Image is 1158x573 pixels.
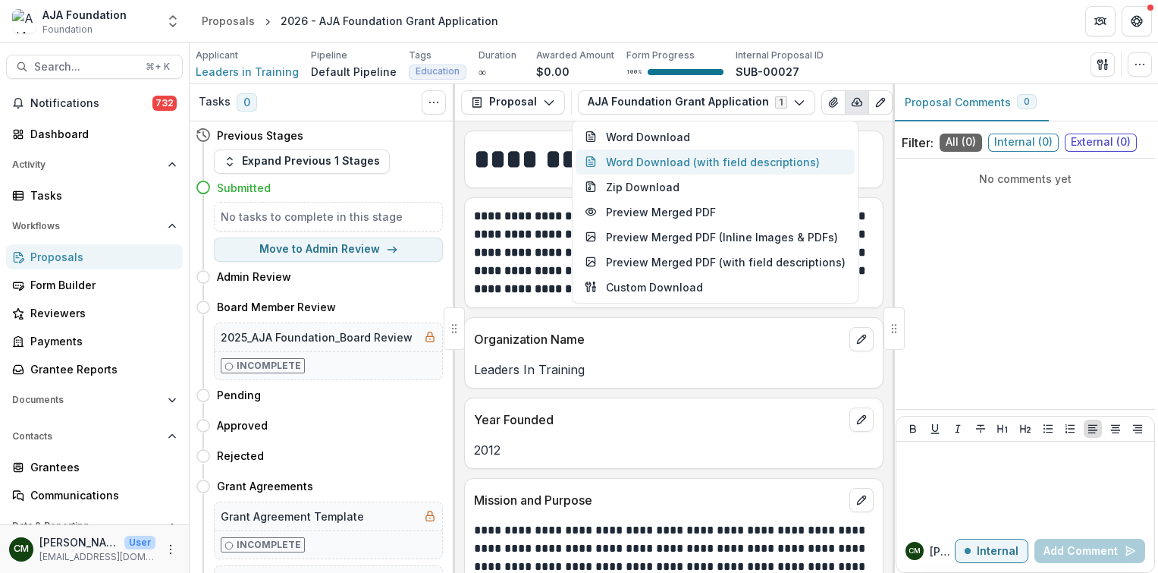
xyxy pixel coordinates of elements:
[6,357,183,382] a: Grantee Reports
[30,126,171,142] div: Dashboard
[237,359,301,373] p: Incomplete
[12,395,162,405] span: Documents
[849,408,874,432] button: edit
[202,13,255,29] div: Proposals
[6,272,183,298] a: Form Builder
[578,90,815,115] button: AJA Foundation Grant Application1
[1122,6,1152,36] button: Get Help
[821,90,846,115] button: View Attached Files
[736,49,824,62] p: Internal Proposal ID
[6,244,183,269] a: Proposals
[940,134,982,152] span: All ( 0 )
[971,420,990,438] button: Strike
[893,84,1049,121] button: Proposal Comments
[6,91,183,115] button: Notifications732
[1039,420,1057,438] button: Bullet List
[6,214,183,238] button: Open Workflows
[479,64,486,80] p: ∞
[6,183,183,208] a: Tasks
[474,411,843,429] p: Year Founded
[30,97,152,110] span: Notifications
[949,420,967,438] button: Italicize
[6,329,183,354] a: Payments
[152,96,177,111] span: 732
[993,420,1012,438] button: Heading 1
[12,431,162,442] span: Contacts
[196,10,261,32] a: Proposals
[30,333,171,349] div: Payments
[217,387,261,403] h4: Pending
[1065,134,1137,152] span: External ( 0 )
[217,299,336,315] h4: Board Member Review
[849,488,874,512] button: edit
[977,545,1018,558] p: Internal
[6,424,183,449] button: Open Contacts
[30,187,171,203] div: Tasks
[536,64,570,80] p: $0.00
[311,49,347,62] p: Pipeline
[416,66,460,77] span: Education
[196,49,238,62] p: Applicant
[6,153,183,177] button: Open Activity
[6,55,183,79] button: Search...
[849,327,874,351] button: edit
[14,544,29,554] div: Colleen McKenna
[281,13,498,29] div: 2026 - AJA Foundation Grant Application
[626,67,642,77] p: 100 %
[930,543,955,559] p: [PERSON_NAME] M
[30,361,171,377] div: Grantee Reports
[217,269,291,285] h4: Admin Review
[868,90,893,115] button: Edit as form
[42,23,93,36] span: Foundation
[214,150,390,174] button: Expand Previous 1 Stages
[902,134,934,152] p: Filter:
[1106,420,1125,438] button: Align Center
[926,420,944,438] button: Underline
[12,9,36,33] img: AJA Foundation
[6,388,183,412] button: Open Documents
[902,171,1149,187] p: No comments yet
[143,58,173,75] div: ⌘ + K
[626,49,695,62] p: Form Progress
[30,249,171,265] div: Proposals
[30,277,171,293] div: Form Builder
[162,6,184,36] button: Open entity switcher
[1128,420,1147,438] button: Align Right
[1084,420,1102,438] button: Align Left
[221,209,436,225] h5: No tasks to complete in this stage
[237,538,301,552] p: Incomplete
[12,221,162,231] span: Workflows
[536,49,614,62] p: Awarded Amount
[39,550,155,564] p: [EMAIL_ADDRESS][DOMAIN_NAME]
[30,487,171,503] div: Communications
[311,64,397,80] p: Default Pipeline
[12,521,162,531] span: Data & Reporting
[196,10,504,32] nav: breadcrumb
[12,159,162,170] span: Activity
[6,455,183,480] a: Grantees
[988,134,1059,152] span: Internal ( 0 )
[474,441,874,459] p: 2012
[6,514,183,538] button: Open Data & Reporting
[474,360,874,379] p: Leaders In Training
[42,7,127,23] div: AJA Foundation
[30,459,171,475] div: Grantees
[422,90,446,115] button: Toggle View Cancelled Tasks
[909,547,921,555] div: Colleen McKenna
[221,329,413,345] h5: 2025_AJA Foundation_Board Review
[221,508,364,524] h5: Grant Agreement Template
[39,534,118,550] p: [PERSON_NAME]
[217,448,264,464] h4: Rejected
[124,536,155,549] p: User
[199,96,231,109] h3: Tasks
[1034,539,1145,563] button: Add Comment
[1016,420,1034,438] button: Heading 2
[461,90,565,115] button: Proposal
[217,128,303,143] h4: Previous Stages
[30,305,171,321] div: Reviewers
[474,491,843,509] p: Mission and Purpose
[34,61,137,74] span: Search...
[196,64,299,80] a: Leaders in Training
[214,238,443,262] button: Move to Admin Review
